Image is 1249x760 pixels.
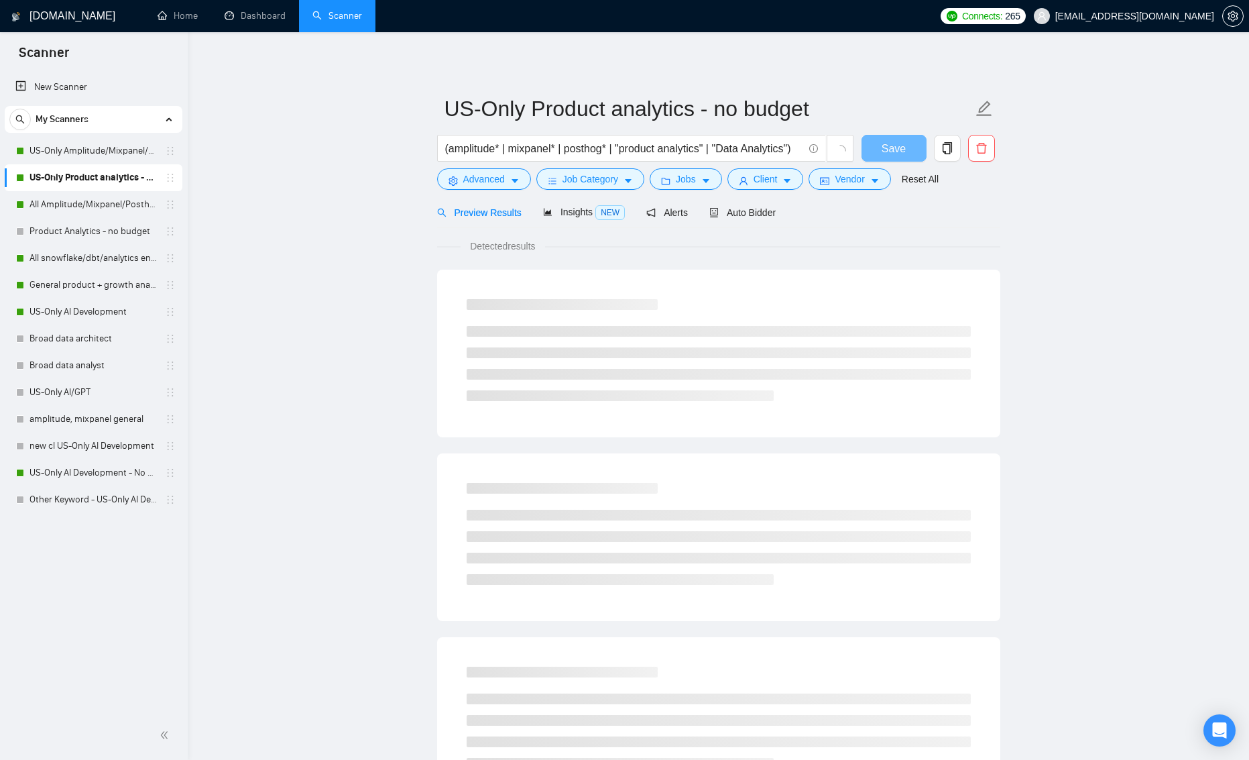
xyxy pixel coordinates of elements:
a: US-Only AI Development [29,298,157,325]
span: Insights [543,207,625,217]
input: Search Freelance Jobs... [445,140,803,157]
div: Open Intercom Messenger [1203,714,1236,747]
span: robot [709,208,719,217]
span: Client [754,172,778,186]
span: holder [165,387,176,398]
a: homeHome [158,10,198,21]
span: setting [449,176,458,186]
a: New Scanner [15,74,172,101]
span: info-circle [809,144,818,153]
span: holder [165,414,176,425]
span: holder [165,307,176,317]
a: All snowflake/dbt/analytics engineer [29,245,157,272]
input: Scanner name... [444,92,973,125]
a: Broad data analyst [29,352,157,379]
span: holder [165,199,176,210]
a: searchScanner [312,10,362,21]
span: edit [975,100,993,117]
span: Jobs [676,172,696,186]
span: caret-down [782,176,792,186]
span: NEW [595,205,625,220]
a: Other Keyword - US-Only AI Development [29,486,157,513]
span: holder [165,468,176,478]
span: double-left [160,728,173,742]
a: amplitude, mixpanel general [29,406,157,433]
button: settingAdvancedcaret-down [437,168,531,190]
span: holder [165,280,176,290]
span: caret-down [701,176,711,186]
button: setting [1222,5,1244,27]
button: search [9,109,31,130]
span: folder [661,176,670,186]
span: loading [834,145,846,157]
a: Broad data architect [29,325,157,352]
button: delete [968,135,995,162]
a: new cl US-Only AI Development [29,433,157,459]
span: user [1037,11,1047,21]
span: Detected results [461,239,544,254]
span: Vendor [835,172,864,186]
a: General product + growth analytics [29,272,157,298]
button: folderJobscaret-down [650,168,722,190]
img: upwork-logo.png [947,11,957,21]
span: holder [165,333,176,344]
a: All Amplitude/Mixpanel/Posthog Product Analytics [29,191,157,218]
span: 265 [1005,9,1020,23]
button: Save [861,135,927,162]
span: My Scanners [36,106,88,133]
span: notification [646,208,656,217]
span: caret-down [870,176,880,186]
span: holder [165,253,176,264]
span: holder [165,441,176,451]
span: setting [1223,11,1243,21]
button: barsJob Categorycaret-down [536,168,644,190]
img: logo [11,6,21,28]
a: setting [1222,11,1244,21]
a: US-Only AI/GPT [29,379,157,406]
span: search [10,115,30,124]
span: idcard [820,176,829,186]
li: New Scanner [5,74,182,101]
span: area-chart [543,207,552,217]
span: caret-down [510,176,520,186]
button: idcardVendorcaret-down [809,168,890,190]
span: delete [969,142,994,154]
span: Save [882,140,906,157]
span: Alerts [646,207,688,218]
a: Reset All [902,172,939,186]
span: user [739,176,748,186]
li: My Scanners [5,106,182,513]
span: holder [165,360,176,371]
a: US-Only Product analytics - no budget [29,164,157,191]
span: Auto Bidder [709,207,776,218]
a: Product Analytics - no budget [29,218,157,245]
button: copy [934,135,961,162]
span: holder [165,172,176,183]
span: caret-down [623,176,633,186]
span: holder [165,226,176,237]
span: Scanner [8,43,80,71]
span: search [437,208,447,217]
a: US-Only Amplitude/Mixpanel/Posthog Product Analytics [29,138,157,164]
span: Job Category [562,172,618,186]
a: dashboardDashboard [225,10,286,21]
span: Preview Results [437,207,522,218]
span: copy [935,142,960,154]
a: US-Only AI Development - No budget [29,459,157,486]
span: bars [548,176,557,186]
button: userClientcaret-down [727,168,804,190]
span: Advanced [463,172,505,186]
span: Connects: [962,9,1002,23]
span: holder [165,494,176,505]
span: holder [165,146,176,156]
